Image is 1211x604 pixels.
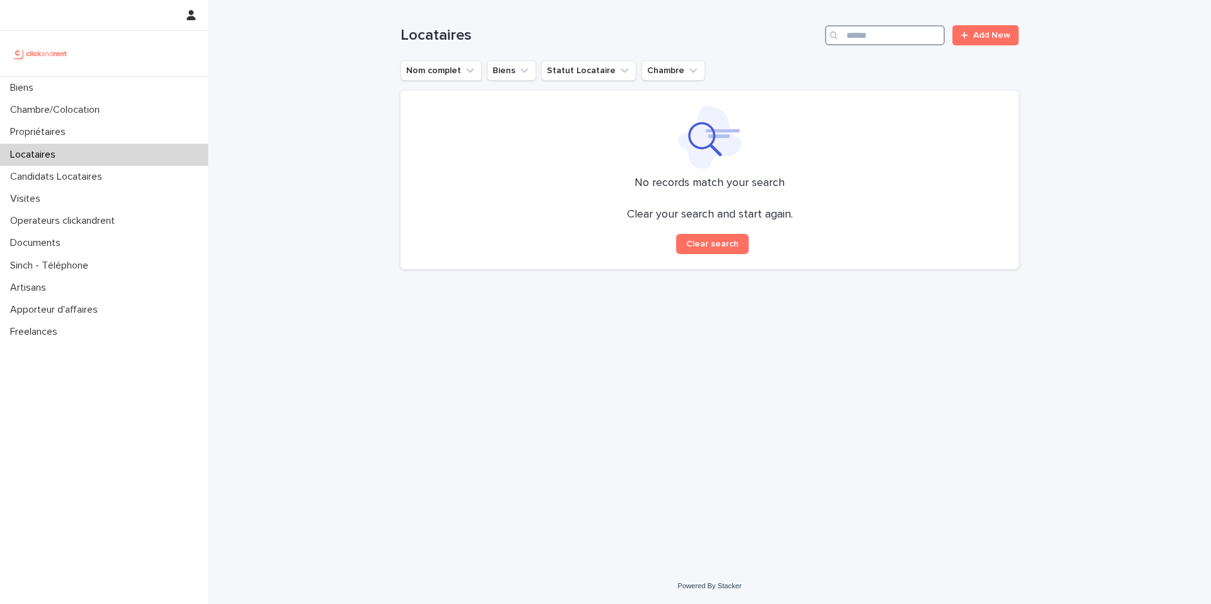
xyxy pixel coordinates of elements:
p: Locataires [5,149,66,161]
p: Artisans [5,282,56,294]
p: Candidats Locataires [5,171,112,183]
img: UCB0brd3T0yccxBKYDjQ [10,41,71,66]
input: Search [825,25,945,45]
p: Propriétaires [5,126,76,138]
a: Add New [952,25,1019,45]
button: Nom complet [401,61,482,81]
p: Biens [5,82,44,94]
p: Apporteur d'affaires [5,304,108,316]
span: Add New [973,31,1010,40]
p: No records match your search [416,177,1003,190]
button: Biens [487,61,536,81]
span: Clear search [686,240,739,248]
h1: Locataires [401,26,820,45]
button: Clear search [676,234,749,254]
p: Sinch - Téléphone [5,260,98,272]
button: Statut Locataire [541,61,636,81]
p: Documents [5,237,71,249]
p: Operateurs clickandrent [5,215,125,227]
button: Chambre [641,61,705,81]
p: Freelances [5,326,67,338]
p: Visites [5,193,50,205]
a: Powered By Stacker [677,582,741,589]
p: Chambre/Colocation [5,104,110,116]
p: Clear your search and start again. [627,208,793,222]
